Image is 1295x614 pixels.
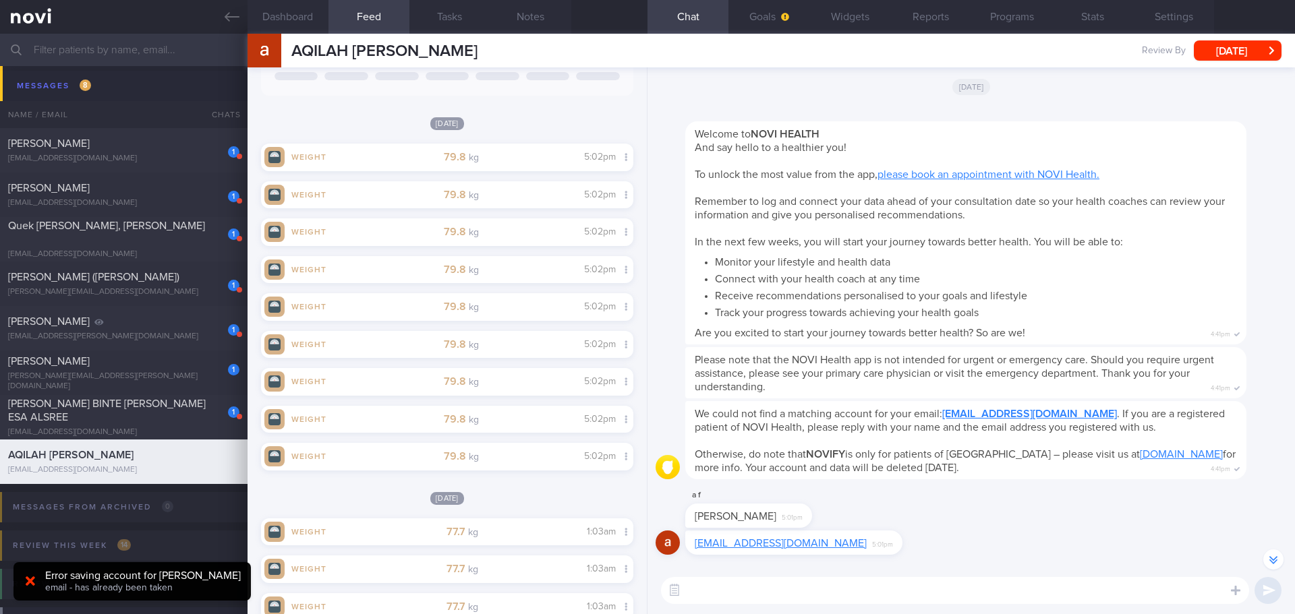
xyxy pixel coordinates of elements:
span: [PERSON_NAME] [695,511,776,522]
span: 5:02pm [584,340,616,349]
div: Weight [285,263,339,274]
span: [DATE] [430,492,464,505]
span: 14 [117,539,131,551]
span: 5:01pm [782,510,803,522]
span: 5:02pm [584,302,616,311]
span: Welcome to [695,129,819,140]
div: [EMAIL_ADDRESS][DOMAIN_NAME] [8,198,239,208]
small: kg [469,340,479,350]
span: [DATE] [430,117,464,130]
div: 1 [228,228,239,240]
small: kg [469,452,479,462]
div: Weight [285,412,339,424]
div: [EMAIL_ADDRESS][PERSON_NAME][DOMAIN_NAME] [8,332,239,342]
span: We could not find a matching account for your email: . If you are a registered patient of NOVI He... [695,408,1225,433]
span: AQILAH [PERSON_NAME] [291,43,478,59]
li: Track your progress towards achieving your health goals [715,303,1237,319]
div: Weight [285,300,339,311]
span: Are you excited to start your journey towards better health? So are we! [695,328,1025,338]
div: Messages from Archived [9,498,177,516]
span: [PERSON_NAME] [8,316,90,327]
span: [PERSON_NAME] [8,356,90,367]
strong: 79.8 [444,152,466,162]
strong: 77.7 [447,563,465,574]
small: kg [468,603,478,612]
small: kg [468,528,478,537]
div: 1 [228,364,239,375]
span: 4:41pm [1211,326,1230,339]
span: Otherwise, do note that is only for patients of [GEOGRAPHIC_DATA] – please visit us at for more i... [695,449,1236,473]
span: 8 [80,80,91,91]
span: [PERSON_NAME] [8,183,90,193]
small: kg [469,191,479,200]
a: [EMAIL_ADDRESS][DOMAIN_NAME] [942,408,1117,419]
div: [EMAIL_ADDRESS][DOMAIN_NAME] [8,249,239,259]
span: 5:02pm [584,265,616,274]
div: Weight [285,375,339,386]
div: 1 [228,280,239,291]
small: kg [469,153,479,162]
div: Weight [285,188,339,199]
span: Review By [1142,45,1186,57]
div: 1 [228,324,239,336]
span: Please note that the NOVI Health app is not intended for urgent or emergency care. Should you req... [695,355,1214,392]
span: 5:02pm [584,415,616,424]
span: [PERSON_NAME] ([PERSON_NAME]) [8,272,179,282]
span: And say hello to a healthier you! [695,142,846,153]
strong: 79.8 [444,414,466,425]
div: Weight [285,225,339,237]
div: Weight [285,338,339,349]
a: [DOMAIN_NAME] [1140,449,1223,460]
div: 1 [228,146,239,158]
small: kg [469,228,479,237]
span: 1:03am [587,602,616,611]
span: [PERSON_NAME] [8,138,90,149]
strong: 79.8 [444,189,466,200]
strong: 79.8 [444,226,466,237]
strong: 79.8 [444,264,466,275]
div: [PERSON_NAME][EMAIL_ADDRESS][DOMAIN_NAME] [8,287,239,297]
span: [DATE] [952,79,991,95]
small: kg [469,377,479,387]
span: 1:03am [587,527,616,536]
div: Weight [285,450,339,461]
div: 1 [228,191,239,202]
div: Review this week [9,536,134,555]
span: 4:41pm [1211,461,1230,474]
strong: 79.8 [444,339,466,350]
span: Remember to log and connect your data ahead of your consultation date so your health coaches can ... [695,196,1225,220]
div: Weight [285,600,339,611]
div: Error saving account for [PERSON_NAME] [45,569,241,582]
span: 5:02pm [584,377,616,386]
strong: NOVI HEALTH [751,129,819,140]
strong: NOVIFY [806,449,845,460]
strong: 79.8 [444,376,466,387]
span: 5:02pm [584,190,616,199]
small: kg [469,266,479,275]
span: 5:02pm [584,452,616,461]
span: 5:01pm [872,536,893,549]
div: Weight [285,150,339,162]
span: AQILAH [PERSON_NAME] [8,450,134,460]
li: Monitor your lifestyle and health data [715,252,1237,269]
div: [EMAIL_ADDRESS][DOMAIN_NAME] [8,465,239,475]
div: Review anytime [9,575,127,593]
li: Connect with your health coach at any time [715,269,1237,286]
li: Receive recommendations personalised to your goals and lifestyle [715,286,1237,303]
span: 5:02pm [584,152,616,162]
strong: 79.8 [444,451,466,462]
button: [DATE] [1194,40,1282,61]
div: [EMAIL_ADDRESS][DOMAIN_NAME] [8,154,239,164]
span: Quek [PERSON_NAME], [PERSON_NAME] [8,220,205,231]
span: 0 [162,501,173,512]
a: please book an appointment with NOVI Health. [877,169,1099,180]
span: email - has already been taken [45,583,173,592]
div: Weight [285,562,339,574]
strong: 79.8 [444,301,466,312]
div: Chats [194,101,248,128]
span: 5:02pm [584,227,616,237]
strong: 77.7 [447,526,465,537]
span: To unlock the most value from the app, [695,169,1099,180]
div: a f [685,487,853,503]
small: kg [469,415,479,425]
